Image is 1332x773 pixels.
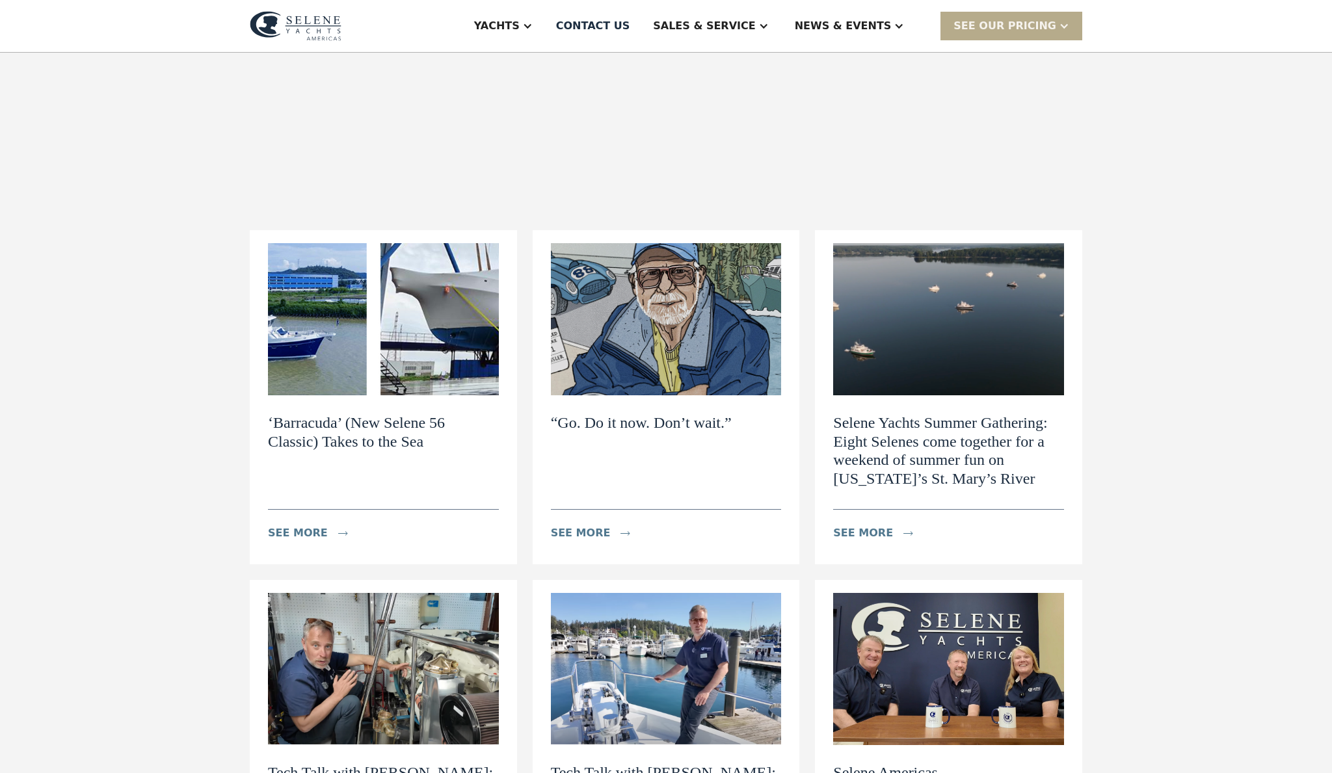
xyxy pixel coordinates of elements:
[903,531,913,536] img: icon
[338,531,348,536] img: icon
[833,243,1064,395] img: Selene Yachts Summer Gathering: Eight Selenes come together for a weekend of summer fun on Maryla...
[953,18,1056,34] div: SEE Our Pricing
[653,18,755,34] div: Sales & Service
[815,230,1082,564] a: Selene Yachts Summer Gathering: Eight Selenes come together for a weekend of summer fun on Maryla...
[551,413,732,432] h2: “Go. Do it now. Don’t wait.”
[833,593,1064,745] img: Selene Americas Annapolis, MD Office is Opening!
[940,12,1082,40] div: SEE Our Pricing
[474,18,520,34] div: Yachts
[268,413,499,451] h2: ‘Barracuda’ (New Selene 56 Classic) Takes to the Sea
[551,243,782,395] img: “Go. Do it now. Don’t wait.”
[620,531,630,536] img: icon
[556,18,630,34] div: Contact US
[268,525,328,541] div: see more
[833,525,893,541] div: see more
[551,593,782,745] img: Tech Talk with Dylan: Anchors & Anchor Pockets
[833,413,1064,488] h2: Selene Yachts Summer Gathering: Eight Selenes come together for a weekend of summer fun on [US_ST...
[250,11,341,41] img: logo
[551,525,611,541] div: see more
[533,230,800,564] a: “Go. Do it now. Don’t wait.” “Go. Do it now. Don’t wait.”see moreicon
[250,230,517,564] a: ‘Barracuda’ (New Selene 56 Classic) Takes to the Sea‘Barracuda’ (New Selene 56 Classic) Takes to ...
[268,593,499,745] img: Tech Talk with Dylan: Sea Strainers
[795,18,892,34] div: News & EVENTS
[268,243,499,395] img: ‘Barracuda’ (New Selene 56 Classic) Takes to the Sea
